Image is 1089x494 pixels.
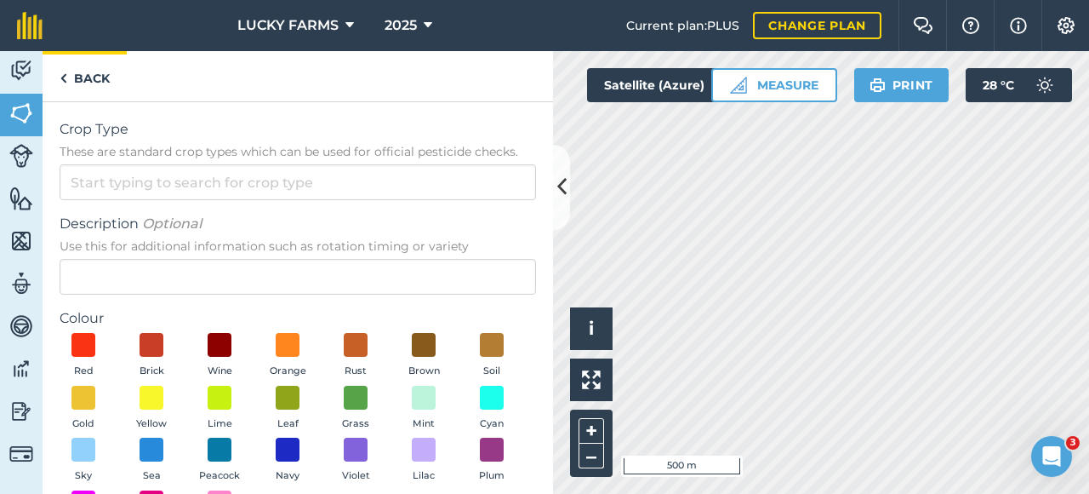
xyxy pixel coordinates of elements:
[72,416,94,432] span: Gold
[913,17,933,34] img: Two speech bubbles overlapping with the left bubble in the forefront
[342,416,369,432] span: Grass
[961,17,981,34] img: A question mark icon
[142,215,202,232] em: Optional
[196,438,243,484] button: Peacock
[60,308,536,329] label: Colour
[60,333,107,379] button: Red
[196,386,243,432] button: Lime
[136,416,167,432] span: Yellow
[75,468,92,484] span: Sky
[983,68,1014,102] span: 28 ° C
[276,468,299,484] span: Navy
[264,333,311,379] button: Orange
[332,438,379,484] button: Violet
[483,364,500,379] span: Soil
[730,77,747,94] img: Ruler icon
[711,68,837,102] button: Measure
[199,468,240,484] span: Peacock
[9,399,33,424] img: svg+xml;base64,PD94bWwgdmVyc2lvbj0iMS4wIiBlbmNvZGluZz0idXRmLTgiPz4KPCEtLSBHZW5lcmF0b3I6IEFkb2JlIE...
[60,143,536,160] span: These are standard crop types which can be used for official pesticide checks.
[208,416,232,432] span: Lime
[128,438,175,484] button: Sea
[9,313,33,339] img: svg+xml;base64,PD94bWwgdmVyc2lvbj0iMS4wIiBlbmNvZGluZz0idXRmLTgiPz4KPCEtLSBHZW5lcmF0b3I6IEFkb2JlIE...
[400,386,448,432] button: Mint
[1031,436,1072,477] iframe: Intercom live chat
[966,68,1072,102] button: 28 °C
[17,12,43,39] img: fieldmargin Logo
[468,438,516,484] button: Plum
[270,364,306,379] span: Orange
[9,144,33,168] img: svg+xml;base64,PD94bWwgdmVyc2lvbj0iMS4wIiBlbmNvZGluZz0idXRmLTgiPz4KPCEtLSBHZW5lcmF0b3I6IEFkb2JlIE...
[9,271,33,296] img: svg+xml;base64,PD94bWwgdmVyc2lvbj0iMS4wIiBlbmNvZGluZz0idXRmLTgiPz4KPCEtLSBHZW5lcmF0b3I6IEFkb2JlIE...
[480,416,504,432] span: Cyan
[332,333,379,379] button: Rust
[408,364,440,379] span: Brown
[60,119,536,140] span: Crop Type
[413,416,435,432] span: Mint
[570,307,613,350] button: i
[413,468,435,484] span: Lilac
[60,164,536,200] input: Start typing to search for crop type
[60,68,67,89] img: svg+xml;base64,PHN2ZyB4bWxucz0iaHR0cDovL3d3dy53My5vcmcvMjAwMC9zdmciIHdpZHRoPSI5IiBoZWlnaHQ9IjI0Ii...
[582,370,601,389] img: Four arrows, one pointing top left, one top right, one bottom right and the last bottom left
[579,418,604,444] button: +
[753,12,881,39] a: Change plan
[854,68,949,102] button: Print
[237,15,339,36] span: LUCKY FARMS
[43,51,127,101] a: Back
[1056,17,1076,34] img: A cog icon
[479,468,505,484] span: Plum
[9,101,33,126] img: svg+xml;base64,PHN2ZyB4bWxucz0iaHR0cDovL3d3dy53My5vcmcvMjAwMC9zdmciIHdpZHRoPSI1NiIgaGVpZ2h0PSI2MC...
[60,214,536,234] span: Description
[9,58,33,83] img: svg+xml;base64,PD94bWwgdmVyc2lvbj0iMS4wIiBlbmNvZGluZz0idXRmLTgiPz4KPCEtLSBHZW5lcmF0b3I6IEFkb2JlIE...
[400,438,448,484] button: Lilac
[332,386,379,432] button: Grass
[468,386,516,432] button: Cyan
[345,364,367,379] span: Rust
[9,356,33,382] img: svg+xml;base64,PD94bWwgdmVyc2lvbj0iMS4wIiBlbmNvZGluZz0idXRmLTgiPz4KPCEtLSBHZW5lcmF0b3I6IEFkb2JlIE...
[264,438,311,484] button: Navy
[128,386,175,432] button: Yellow
[468,333,516,379] button: Soil
[60,386,107,432] button: Gold
[60,438,107,484] button: Sky
[1066,436,1080,450] span: 3
[9,228,33,254] img: svg+xml;base64,PHN2ZyB4bWxucz0iaHR0cDovL3d3dy53My5vcmcvMjAwMC9zdmciIHdpZHRoPSI1NiIgaGVpZ2h0PSI2MC...
[277,416,299,432] span: Leaf
[1010,15,1027,36] img: svg+xml;base64,PHN2ZyB4bWxucz0iaHR0cDovL3d3dy53My5vcmcvMjAwMC9zdmciIHdpZHRoPSIxNyIgaGVpZ2h0PSIxNy...
[9,442,33,466] img: svg+xml;base64,PD94bWwgdmVyc2lvbj0iMS4wIiBlbmNvZGluZz0idXRmLTgiPz4KPCEtLSBHZW5lcmF0b3I6IEFkb2JlIE...
[342,468,370,484] span: Violet
[74,364,94,379] span: Red
[589,318,594,339] span: i
[140,364,164,379] span: Brick
[264,386,311,432] button: Leaf
[9,186,33,211] img: svg+xml;base64,PHN2ZyB4bWxucz0iaHR0cDovL3d3dy53My5vcmcvMjAwMC9zdmciIHdpZHRoPSI1NiIgaGVpZ2h0PSI2MC...
[196,333,243,379] button: Wine
[626,16,739,35] span: Current plan : PLUS
[869,75,886,95] img: svg+xml;base64,PHN2ZyB4bWxucz0iaHR0cDovL3d3dy53My5vcmcvMjAwMC9zdmciIHdpZHRoPSIxOSIgaGVpZ2h0PSIyNC...
[1028,68,1062,102] img: svg+xml;base64,PD94bWwgdmVyc2lvbj0iMS4wIiBlbmNvZGluZz0idXRmLTgiPz4KPCEtLSBHZW5lcmF0b3I6IEFkb2JlIE...
[400,333,448,379] button: Brown
[385,15,417,36] span: 2025
[128,333,175,379] button: Brick
[143,468,161,484] span: Sea
[587,68,750,102] button: Satellite (Azure)
[579,444,604,468] button: –
[208,364,232,379] span: Wine
[60,238,536,255] span: Use this for additional information such as rotation timing or variety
